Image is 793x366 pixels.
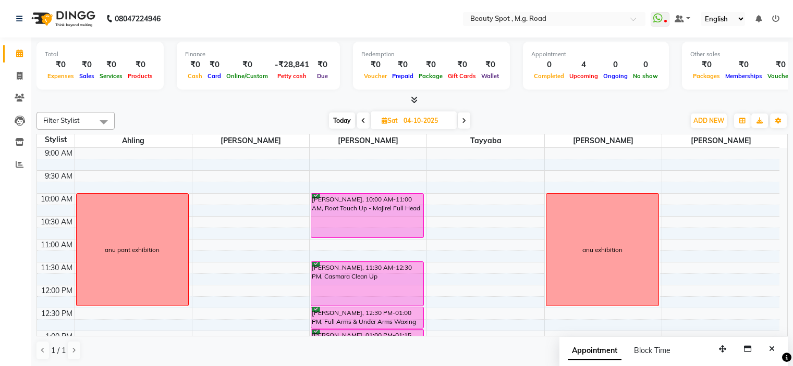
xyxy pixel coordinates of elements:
span: Voucher [361,72,389,80]
div: 11:30 AM [39,262,75,273]
span: Gift Cards [445,72,479,80]
div: 0 [630,59,661,71]
span: Sales [77,72,97,80]
div: 11:00 AM [39,239,75,250]
div: ₹0 [205,59,224,71]
span: [PERSON_NAME] [662,134,779,147]
input: 2025-10-04 [400,113,453,129]
span: Package [416,72,445,80]
b: 08047224946 [115,4,161,33]
div: ₹0 [445,59,479,71]
div: 10:00 AM [39,194,75,205]
span: Tayyaba [427,134,544,147]
span: Petty cash [275,72,309,80]
span: Card [205,72,224,80]
span: Block Time [634,346,670,355]
div: Appointment [531,50,661,59]
span: Cash [185,72,205,80]
div: 9:00 AM [43,148,75,159]
div: Stylist [37,134,75,145]
div: ₹0 [416,59,445,71]
div: ₹0 [313,59,332,71]
span: ADD NEW [693,117,724,124]
div: [PERSON_NAME], 11:30 AM-12:30 PM, Casmara Clean Up [311,262,423,306]
span: Due [314,72,331,80]
div: ₹0 [224,59,271,71]
div: ₹0 [723,59,765,71]
div: ₹0 [389,59,416,71]
div: ₹0 [690,59,723,71]
span: No show [630,72,661,80]
span: 1 / 1 [51,345,66,356]
span: [PERSON_NAME] [545,134,662,147]
div: ₹0 [125,59,155,71]
div: ₹0 [97,59,125,71]
div: [PERSON_NAME], 01:00 PM-01:15 PM, Eyebrows + U Lip Threading [311,330,423,339]
div: ₹0 [361,59,389,71]
span: Products [125,72,155,80]
div: 12:30 PM [39,308,75,319]
span: Packages [690,72,723,80]
span: Services [97,72,125,80]
span: Expenses [45,72,77,80]
span: Memberships [723,72,765,80]
span: Today [329,112,355,129]
div: 12:00 PM [39,285,75,296]
div: 0 [601,59,630,71]
span: Filter Stylist [43,116,80,124]
span: Wallet [479,72,502,80]
span: Ongoing [601,72,630,80]
div: [PERSON_NAME], 12:30 PM-01:00 PM, Full Arms & Under Arms Waxing [311,307,423,328]
span: Completed [531,72,567,80]
div: 9:30 AM [43,171,75,182]
div: Redemption [361,50,502,59]
span: Prepaid [389,72,416,80]
div: 4 [567,59,601,71]
button: ADD NEW [691,113,727,128]
span: Upcoming [567,72,601,80]
div: 1:00 PM [43,331,75,342]
div: [PERSON_NAME], 10:00 AM-11:00 AM, Root Touch Up - Majirel Full Head [311,194,423,237]
div: ₹0 [185,59,205,71]
span: Online/Custom [224,72,271,80]
span: [PERSON_NAME] [310,134,426,147]
div: ₹0 [479,59,502,71]
span: Sat [379,117,400,124]
div: ₹0 [77,59,97,71]
div: Total [45,50,155,59]
img: logo [27,4,98,33]
div: Finance [185,50,332,59]
div: ₹0 [45,59,77,71]
div: anu exhibition [582,245,623,255]
span: [PERSON_NAME] [192,134,309,147]
button: Close [764,341,779,357]
div: -₹28,841 [271,59,313,71]
div: anu pant exhibition [105,245,160,255]
div: 0 [531,59,567,71]
span: Appointment [568,342,621,360]
div: 10:30 AM [39,217,75,228]
span: Ahling [75,134,192,147]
